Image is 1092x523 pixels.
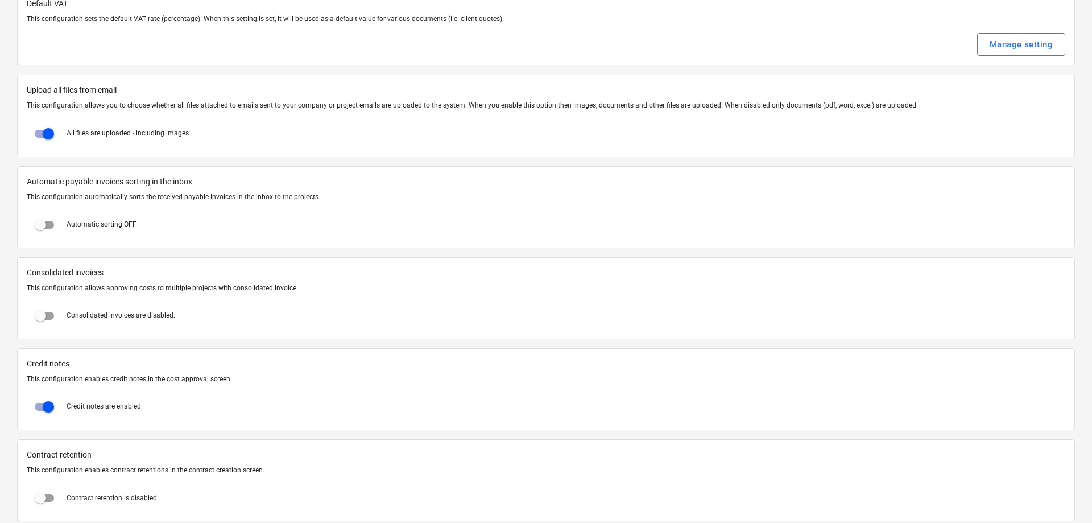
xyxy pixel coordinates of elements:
p: This configuration sets the default VAT rate (percentage). When this setting is set, it will be u... [27,14,1065,24]
p: Credit notes are enabled. [67,402,143,411]
button: Manage setting [977,33,1065,56]
p: This configuration enables contract retentions in the contract creation screen. [27,466,1065,475]
span: Consolidated invoices [27,267,1065,279]
p: This configuration enables credit notes in the cost approval screen. [27,374,1065,384]
p: This configuration allows approving costs to multiple projects with consolidated invoice. [27,283,1065,293]
p: This configuration allows you to choose whether all files attached to emails sent to your company... [27,101,1065,110]
p: Automatic sorting OFF [67,220,136,229]
span: Credit notes [27,358,1065,370]
span: Automatic payable invoices sorting in the inbox [27,176,1065,188]
span: Upload all files from email [27,84,1065,96]
p: Contract retention is disabled. [67,493,159,503]
p: This configuration automatically sorts the received payable invoices in the inbox to the projects. [27,192,1065,202]
span: Contract retention [27,449,1065,461]
p: All files are uploaded - including images. [67,129,191,138]
p: Consolidated invoices are disabled. [67,311,175,320]
div: Manage setting [990,37,1053,52]
iframe: Chat Widget [1035,468,1092,523]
